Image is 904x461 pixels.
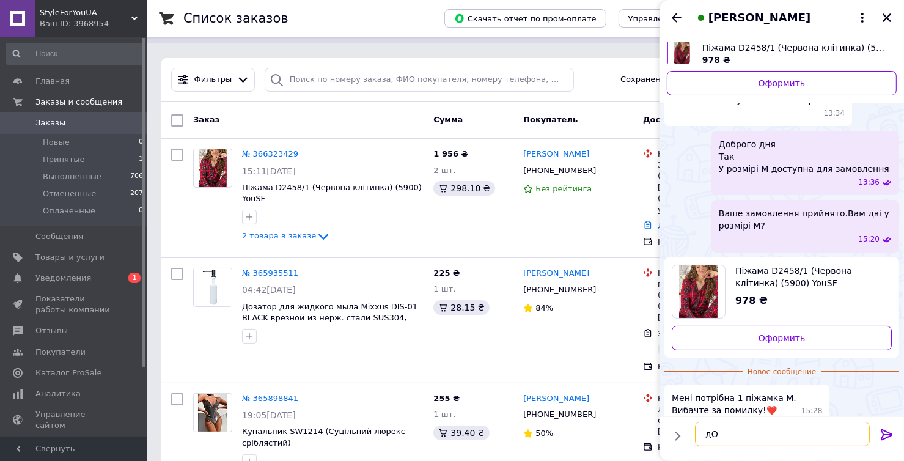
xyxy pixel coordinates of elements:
[197,394,228,432] img: Фото товару
[433,394,460,403] span: 255 ₴
[35,273,91,284] span: Уведомления
[658,361,777,372] div: Наложенный платеж
[672,326,892,350] a: Оформить
[139,154,143,165] span: 1
[35,76,70,87] span: Главная
[242,285,296,295] span: 04:42[DATE]
[667,71,897,95] a: Оформить
[658,221,711,230] a: Добавить ЭН
[535,429,553,438] span: 50%
[694,10,870,26] button: [PERSON_NAME]
[242,183,422,204] a: Піжама D2458/1 (Червона клітинка) (5900) YouSF
[265,68,574,92] input: Поиск по номеру заказа, ФИО покупателя, номеру телефона, Email, номеру накладной
[658,237,777,248] div: Наложенный платеж
[719,207,892,232] span: Ваше замовлення прийнято.Вам дві у розмірі М?
[858,177,880,188] span: 13:36 12.10.2025
[454,13,597,24] span: Скачать отчет по пром-оплате
[242,410,296,420] span: 19:05[DATE]
[35,325,68,336] span: Отзывы
[43,205,95,216] span: Оплаченные
[672,265,892,319] a: Посмотреть товар
[242,232,316,241] span: 2 товара в заказе
[242,302,417,334] a: Дозатор для жидкого мыла Mixxus DIS-01 BLACK врезной из нерж. стали SUS304, 300 мл черный MX1954 ...
[658,342,711,356] div: Получено
[43,171,101,182] span: Выполненные
[658,393,777,404] div: Нова Пошта
[40,18,147,29] div: Ваш ID: 3968954
[658,149,777,160] div: Нова Пошта
[658,329,745,338] span: ЭН: 20451267648565
[193,115,219,124] span: Заказ
[433,268,460,278] span: 225 ₴
[433,284,455,293] span: 1 шт.
[669,428,685,444] button: Показать кнопки
[139,205,143,216] span: 0
[824,108,845,119] span: 13:34 12.10.2025
[6,43,144,65] input: Поиск
[35,97,122,108] span: Заказы и сообщения
[643,115,729,124] span: Доставка и оплата
[35,231,83,242] span: Сообщения
[242,268,298,278] a: № 365935511
[433,410,455,419] span: 1 шт.
[242,231,331,240] a: 2 товара в заказе
[194,74,232,86] span: Фильтры
[628,14,724,23] span: Управление статусами
[35,367,101,378] span: Каталог ProSale
[521,163,598,179] div: [PHONE_NUMBER]
[658,279,777,323] div: г. Березань ([GEOGRAPHIC_DATA].), №2 (до 30 кг): ул. [PERSON_NAME] Путь, 157
[521,282,598,298] div: [PHONE_NUMBER]
[130,188,143,199] span: 207
[619,9,734,28] button: Управление статусами
[708,10,810,26] span: [PERSON_NAME]
[40,7,131,18] span: StyleForYouUA
[193,393,232,432] a: Фото товару
[35,347,86,358] span: Покупатели
[242,394,298,403] a: № 365898841
[523,393,589,405] a: [PERSON_NAME]
[35,117,65,128] span: Заказы
[43,154,85,165] span: Принятые
[433,149,468,158] span: 1 956 ₴
[674,42,690,64] img: 6170969911_w640_h640_pizhama-d24581-chervona.jpg
[801,406,823,416] span: 15:28 12.10.2025
[735,265,882,289] span: Піжама D2458/1 (Червона клітинка) (5900) YouSF
[523,149,589,160] a: [PERSON_NAME]
[658,160,777,215] div: Запорожье ([GEOGRAPHIC_DATA], [GEOGRAPHIC_DATA].), №25 (до 30 кг на одно место): ул. Красная, 3
[139,137,143,148] span: 0
[242,427,405,448] a: Купальник SW1214 (Суцільний люрекс сріблястий)
[433,426,489,440] div: 39.40 ₴
[193,268,232,307] a: Фото товару
[193,149,232,188] a: Фото товару
[43,137,70,148] span: Новые
[695,422,870,446] textarea: дО
[672,392,796,416] span: Мені потрібна 1 піжамка М. Вибачте за помилку!❤️
[719,138,889,175] span: Доброго дня Так У розмірі М доступна для замовлення
[433,181,494,196] div: 298.10 ₴
[433,115,463,124] span: Сумма
[433,166,455,175] span: 2 шт.
[523,115,578,124] span: Покупатель
[183,11,288,26] h1: Список заказов
[35,409,113,431] span: Управление сайтом
[658,442,777,453] div: Наложенный платеж
[35,388,81,399] span: Аналитика
[667,42,897,66] a: Посмотреть товар
[535,303,553,312] span: 84%
[658,404,777,438] div: Лубни, №2 (до 30 кг на одне місце): вул. [STREET_ADDRESS]
[433,300,489,315] div: 28.15 ₴
[858,234,880,245] span: 15:20 12.10.2025
[743,367,821,377] span: Новое сообщение
[679,265,719,318] img: 6170969900_w640_h640_pizhama-d24581-chervona.jpg
[43,188,96,199] span: Отмененные
[658,268,777,279] div: Нова Пошта
[242,166,296,176] span: 15:11[DATE]
[702,55,730,65] span: 978 ₴
[702,42,887,54] span: Піжама D2458/1 (Червона клітинка) (5900) YouSF
[535,184,592,193] span: Без рейтинга
[523,268,589,279] a: [PERSON_NAME]
[880,10,894,25] button: Закрыть
[199,149,227,187] img: Фото товару
[128,273,141,283] span: 1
